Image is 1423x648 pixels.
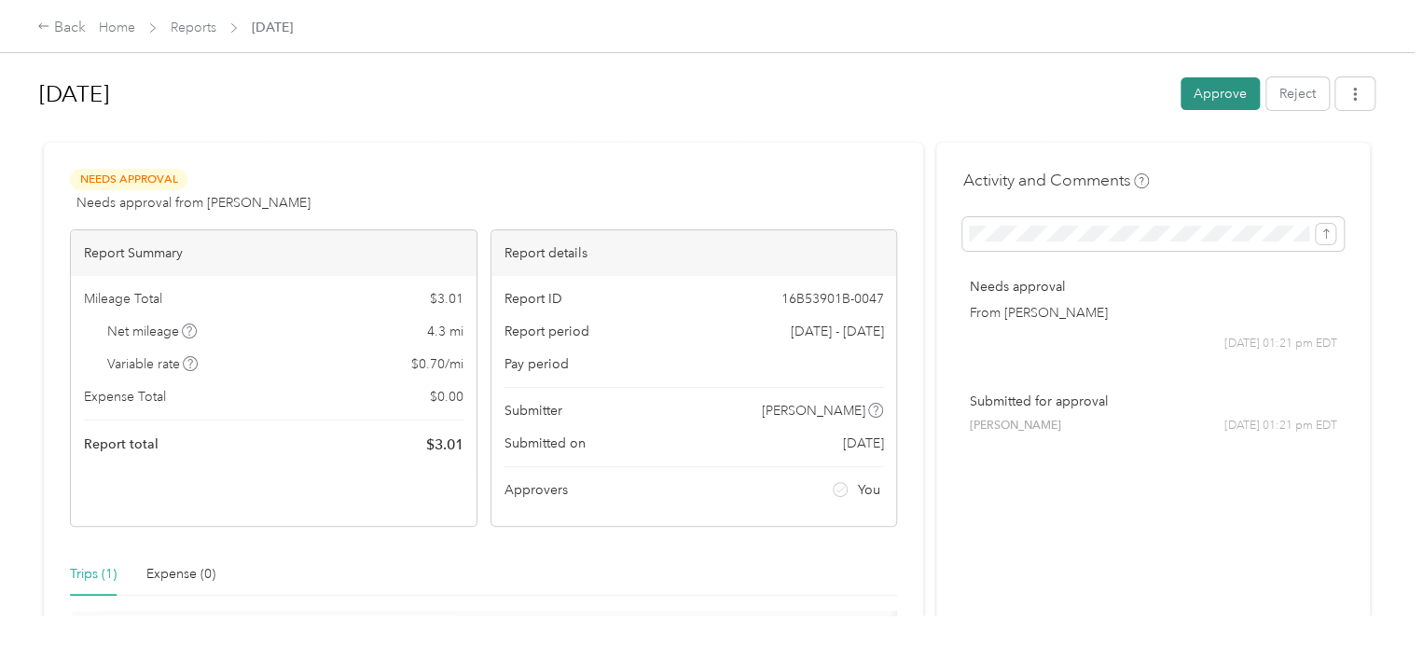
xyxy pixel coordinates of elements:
button: Reject [1266,77,1329,110]
span: 16B53901B-0047 [781,289,883,309]
span: Net mileage [107,322,198,341]
span: [DATE] 01:21 pm EDT [1224,336,1337,352]
h4: Activity and Comments [962,169,1149,192]
span: Report period [504,322,589,341]
p: From [PERSON_NAME] [969,303,1337,323]
p: Needs approval [969,277,1337,296]
iframe: Everlance-gr Chat Button Frame [1319,544,1423,648]
span: Mileage Total [84,289,162,309]
span: Submitted on [504,434,586,453]
span: Needs approval from [PERSON_NAME] [76,193,311,213]
div: Report Summary [71,230,477,276]
span: [DATE] [842,434,883,453]
span: You [858,480,880,500]
div: Trips (1) [70,564,117,585]
button: Approve [1181,77,1260,110]
span: Variable rate [107,354,199,374]
span: [DATE] - [DATE] [790,322,883,341]
span: [DATE] 01:21 pm EDT [1224,418,1337,434]
span: [PERSON_NAME] [762,401,865,421]
span: $ 3.01 [430,289,463,309]
span: $ 0.70 / mi [411,354,463,374]
span: Expense Total [84,387,166,407]
div: Back [37,17,86,39]
span: Needs Approval [70,169,187,190]
span: Submitter [504,401,562,421]
h1: Aug 2025 [39,72,1167,117]
a: Reports [171,20,216,35]
span: Approvers [504,480,568,500]
span: Report total [84,434,159,454]
p: Submitted for approval [969,392,1337,411]
a: Home [99,20,135,35]
span: $ 0.00 [430,387,463,407]
span: [DATE] [252,18,293,37]
div: Report details [491,230,897,276]
span: [PERSON_NAME] [969,418,1060,434]
div: Expense (0) [146,564,215,585]
span: Report ID [504,289,562,309]
span: 4.3 mi [427,322,463,341]
span: $ 3.01 [426,434,463,456]
span: Pay period [504,354,569,374]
